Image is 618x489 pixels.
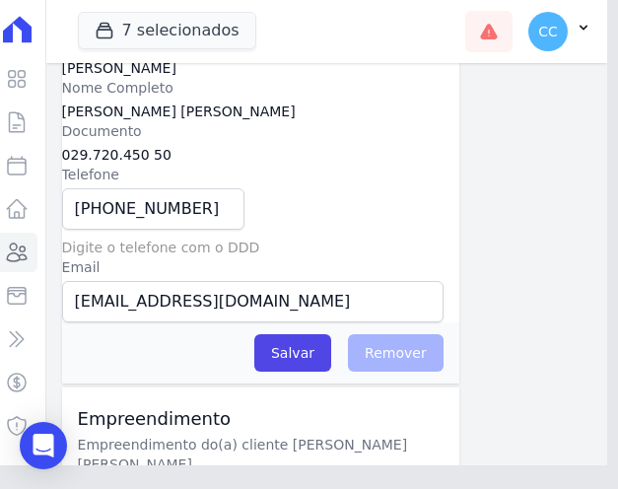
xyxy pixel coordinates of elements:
dd: [PERSON_NAME] [62,58,459,78]
input: Salvar [254,334,331,372]
h3: Empreendimento [78,407,444,431]
dt: Telefone [62,165,459,184]
span: Remover [348,334,444,372]
dt: Nome Completo [62,78,459,98]
span: CC [538,25,558,38]
dd: [PERSON_NAME] [PERSON_NAME] [62,102,459,121]
button: 7 selecionados [78,12,256,49]
div: Open Intercom Messenger [20,422,67,469]
button: CC [513,4,607,59]
dt: Email [62,257,459,277]
dt: Documento [62,121,459,141]
p: Empreendimento do(a) cliente [PERSON_NAME] [PERSON_NAME] [78,435,444,474]
dd: 029.720.450 50 [62,145,459,165]
p: Digite o telefone com o DDD [62,238,459,257]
